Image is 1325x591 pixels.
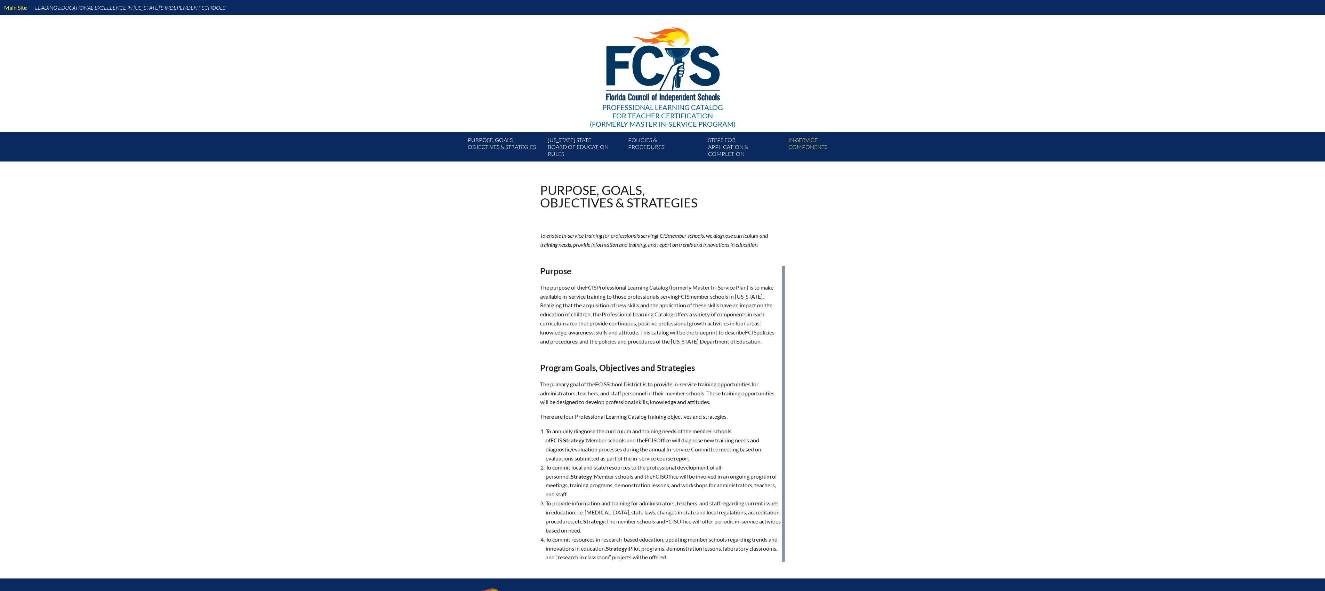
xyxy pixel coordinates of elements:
[583,518,606,525] strong: Strategy:
[546,499,782,535] li: To provide information and training for administrators, teachers, and staff regarding current iss...
[540,266,782,276] h2: Purpose
[540,380,782,407] p: The primary goal of the School District is to provide in-service training opportunities for admin...
[546,535,782,562] li: To commit resources in research-based education, updating member schools regarding trends and inn...
[612,111,713,120] span: for Teacher Certification
[563,437,586,443] strong: Strategy:
[545,135,625,161] a: [US_STATE] StateBoard of Education rules
[606,545,629,552] strong: Strategy:
[657,232,668,239] span: FCIS
[540,184,698,209] h1: Purpose, goals, objectives & strategies
[571,473,594,480] strong: Strategy:
[678,293,689,300] span: FCIS
[745,329,756,336] span: FCIS
[546,463,782,499] li: To commit local and state resources to the professional development of all personnel. Member scho...
[625,135,705,161] a: Policies &Procedures
[540,412,782,421] p: There are four Professional Learning Catalog training objectives and strategies.
[665,518,677,525] span: FCIS
[546,427,782,463] li: To annually diagnose the curriculum and training needs of the member schools of . Member schools ...
[465,135,545,161] a: Purpose, goals,objectives & strategies
[551,437,562,443] span: FCIS
[540,363,782,373] h2: Program Goals, Objectives and Strategies
[585,284,596,291] span: FCIS
[652,473,664,480] span: FCIS
[587,14,738,129] a: Professional Learning Catalog for Teacher Certification(formerly Master In-service Program)
[705,135,785,161] a: Steps forapplication & completion
[595,381,607,387] span: FCIS
[786,135,866,161] a: In-servicecomponents
[1,3,30,12] a: Main Site
[590,103,736,128] div: Professional Learning Catalog (formerly Master In-service Program)
[540,283,782,346] p: The purpose of the Professional Learning Catalog (formerly Master In-Service Plan) is to make ava...
[540,231,785,249] p: To enable in-service training for professionals serving member schools, we diagnose curriculum an...
[645,437,656,443] span: FCIS
[591,15,734,110] img: FCISlogo221.eps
